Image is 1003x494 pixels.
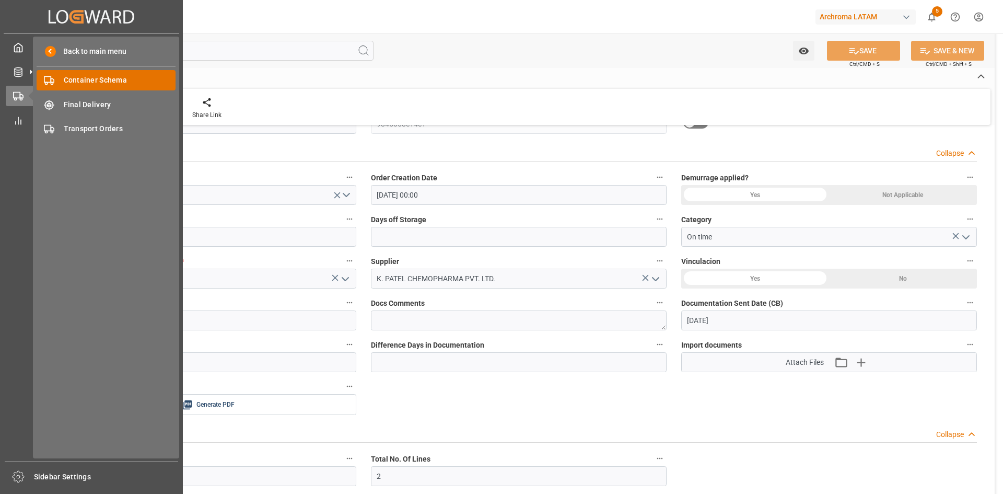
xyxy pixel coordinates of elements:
[681,173,749,183] span: Demurrage applied?
[6,110,177,130] a: My Reports
[963,338,977,351] button: Import documents
[827,41,900,61] button: SAVE
[647,271,662,287] button: open menu
[932,6,942,17] span: 5
[815,9,916,25] div: Archroma LATAM
[681,298,783,309] span: Documentation Sent Date (CB)
[64,75,176,86] span: Container Schema
[343,338,356,351] button: Document Sent
[653,452,667,465] button: Total No. Of Lines
[343,212,356,226] button: Days off Demurrage
[6,37,177,58] a: My Cockpit
[786,357,824,368] span: Attach Files
[936,148,964,159] div: Collapse
[37,70,176,90] a: Container Schema
[336,271,352,287] button: open menu
[192,110,221,120] div: Share Link
[681,340,742,351] span: Import documents
[61,269,356,289] input: Type to search/select
[963,170,977,184] button: Demurrage applied?
[61,395,356,415] button: Generate PDF
[815,7,920,27] button: Archroma LATAM
[371,454,430,465] span: Total No. Of Lines
[681,256,720,267] span: Vinculacion
[829,269,977,289] div: No
[343,170,356,184] button: Logward Status
[911,41,984,61] button: SAVE & NEW
[371,340,484,351] span: Difference Days in Documentation
[37,119,176,139] a: Transport Orders
[681,227,977,247] input: Type to search/select
[196,398,235,411] span: Generate PDF
[343,452,356,465] button: Customs Entry
[48,41,374,61] input: Search Fields
[963,254,977,268] button: Vinculacion
[653,254,667,268] button: Supplier
[34,472,179,482] span: Sidebar Settings
[793,41,814,61] button: open menu
[56,46,126,57] span: Back to main menu
[963,296,977,309] button: Documentation Sent Date (CB)
[963,212,977,226] button: Category
[681,214,712,225] span: Category
[653,296,667,309] button: Docs Comments
[681,269,829,289] div: Yes
[653,338,667,351] button: Difference Days in Documentation
[926,60,972,68] span: Ctrl/CMD + Shift + S
[64,99,176,110] span: Final Delivery
[936,429,964,440] div: Collapse
[849,60,880,68] span: Ctrl/CMD + S
[37,94,176,114] a: Final Delivery
[681,185,829,205] div: Yes
[64,123,176,134] span: Transport Orders
[371,269,667,289] input: enter supplier
[653,170,667,184] button: Order Creation Date
[371,214,426,225] span: Days off Storage
[920,5,943,29] button: show 5 new notifications
[371,185,667,205] input: DD.MM.YYYY HH:MM
[343,380,356,393] button: Letter Of Instructions
[371,298,425,309] span: Docs Comments
[371,256,399,267] span: Supplier
[943,5,967,29] button: Help Center
[957,229,973,245] button: open menu
[681,311,977,330] input: DD.MM.YYYY
[829,185,977,205] div: Not Applicable
[371,173,437,183] span: Order Creation Date
[343,296,356,309] button: Documentation Received Date
[61,311,356,330] input: DD.MM.YYYY
[343,254,356,268] button: Responsible Person (LIGHTHOUSE) *
[61,185,356,205] button: open menu
[653,212,667,226] button: Days off Storage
